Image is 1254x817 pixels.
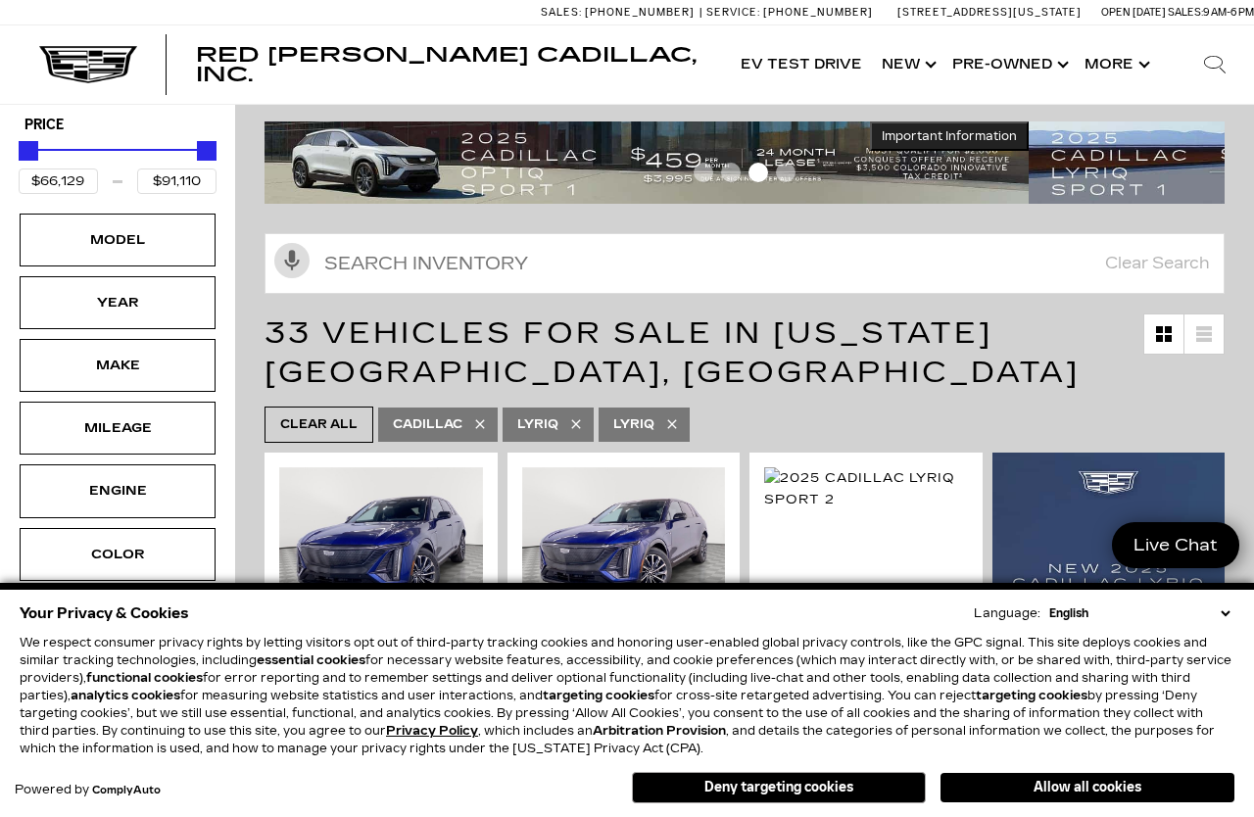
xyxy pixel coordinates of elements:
a: New [872,25,942,104]
a: Service: [PHONE_NUMBER] [699,7,878,18]
img: Cadillac Dark Logo with Cadillac White Text [39,46,137,83]
span: Your Privacy & Cookies [20,600,189,627]
span: Important Information [882,128,1017,144]
a: Live Chat [1112,522,1239,568]
div: Year [69,292,167,313]
span: Clear All [280,412,358,437]
button: Allow all cookies [940,773,1234,802]
span: Red [PERSON_NAME] Cadillac, Inc. [196,43,697,86]
input: Minimum [19,168,98,194]
div: Model [69,229,167,251]
button: More [1075,25,1156,104]
span: Live Chat [1124,534,1228,556]
div: Mileage [69,417,167,439]
img: 2025 Cadillac LYRIQ Sport 1 [522,467,726,620]
span: Service: [706,6,760,19]
a: ComplyAuto [92,785,161,796]
a: Sales: [PHONE_NUMBER] [541,7,699,18]
strong: functional cookies [86,671,203,685]
span: 33 Vehicles for Sale in [US_STATE][GEOGRAPHIC_DATA], [GEOGRAPHIC_DATA] [265,315,1080,390]
span: Go to slide 1 [694,163,713,182]
svg: Click to toggle on voice search [274,243,310,278]
div: ModelModel [20,214,216,266]
strong: targeting cookies [976,689,1087,702]
a: Privacy Policy [386,724,478,738]
div: EngineEngine [20,464,216,517]
span: Lyriq [517,412,558,437]
div: YearYear [20,276,216,329]
span: [PHONE_NUMBER] [585,6,695,19]
strong: essential cookies [257,653,365,667]
span: LYRIQ [613,412,654,437]
a: Pre-Owned [942,25,1075,104]
div: Maximum Price [197,141,217,161]
div: Engine [69,480,167,502]
h5: Price [24,117,211,134]
div: MileageMileage [20,402,216,455]
input: Maximum [137,168,217,194]
div: Minimum Price [19,141,38,161]
a: [STREET_ADDRESS][US_STATE] [897,6,1082,19]
span: Cadillac [393,412,462,437]
div: MakeMake [20,339,216,392]
strong: targeting cookies [543,689,654,702]
span: Open [DATE] [1101,6,1166,19]
span: Go to slide 4 [776,163,796,182]
a: EV Test Drive [731,25,872,104]
button: Deny targeting cookies [632,772,926,803]
img: 2025 Cadillac LYRIQ Sport 1 [279,467,483,620]
strong: Arbitration Provision [593,724,726,738]
p: We respect consumer privacy rights by letting visitors opt out of third-party tracking cookies an... [20,634,1234,757]
div: ColorColor [20,528,216,581]
img: 2025 Cadillac LYRIQ Sport 2 [764,467,968,510]
span: Sales: [541,6,582,19]
select: Language Select [1044,604,1234,622]
div: Price [19,134,217,194]
span: Sales: [1168,6,1203,19]
span: [PHONE_NUMBER] [763,6,873,19]
div: Language: [974,607,1040,619]
span: Go to slide 3 [748,163,768,182]
span: 9 AM-6 PM [1203,6,1254,19]
a: Red [PERSON_NAME] Cadillac, Inc. [196,45,711,84]
strong: analytics cookies [71,689,180,702]
div: Color [69,544,167,565]
img: 2508-August-FOM-OPTIQ-Lease9 [265,121,1029,204]
div: Powered by [15,784,161,796]
input: Search Inventory [265,233,1225,294]
span: Go to slide 2 [721,163,741,182]
div: Make [69,355,167,376]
